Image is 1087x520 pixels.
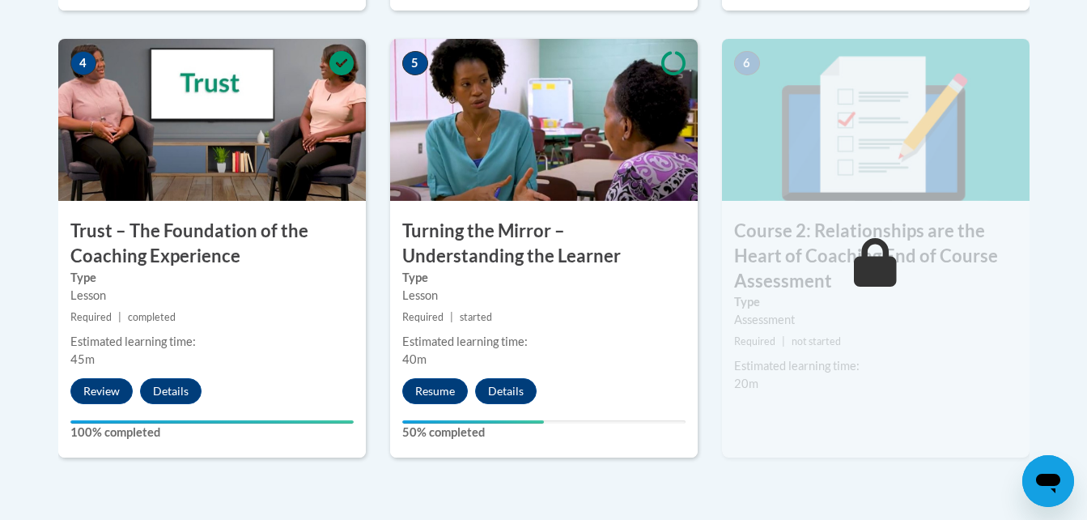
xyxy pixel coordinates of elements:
[734,51,760,75] span: 6
[402,424,686,441] label: 50% completed
[70,269,354,287] label: Type
[70,378,133,404] button: Review
[70,420,354,424] div: Your progress
[70,287,354,305] div: Lesson
[734,377,758,390] span: 20m
[70,51,96,75] span: 4
[390,39,698,201] img: Course Image
[140,378,202,404] button: Details
[402,352,427,366] span: 40m
[70,333,354,351] div: Estimated learning time:
[402,51,428,75] span: 5
[475,378,537,404] button: Details
[734,311,1017,329] div: Assessment
[58,219,366,269] h3: Trust – The Foundation of the Coaching Experience
[402,269,686,287] label: Type
[58,39,366,201] img: Course Image
[450,311,453,323] span: |
[70,311,112,323] span: Required
[734,357,1017,375] div: Estimated learning time:
[722,39,1030,201] img: Course Image
[402,333,686,351] div: Estimated learning time:
[402,378,468,404] button: Resume
[402,287,686,305] div: Lesson
[402,311,444,323] span: Required
[460,311,492,323] span: started
[402,420,544,424] div: Your progress
[70,352,95,366] span: 45m
[722,219,1030,293] h3: Course 2: Relationships are the Heart of Coaching End of Course Assessment
[70,424,354,441] label: 100% completed
[792,335,841,347] span: not started
[1022,455,1074,507] iframe: Button to launch messaging window
[128,311,176,323] span: completed
[390,219,698,269] h3: Turning the Mirror – Understanding the Learner
[782,335,785,347] span: |
[118,311,121,323] span: |
[734,335,775,347] span: Required
[734,293,1017,311] label: Type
